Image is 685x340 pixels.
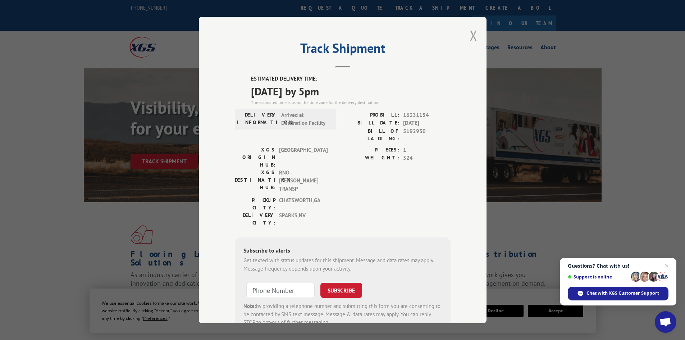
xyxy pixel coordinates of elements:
[662,262,671,270] span: Close chat
[403,111,451,119] span: 16331154
[568,263,668,269] span: Questions? Chat with us!
[243,246,442,257] div: Subscribe to alerts
[235,212,275,227] label: DELIVERY CITY:
[243,302,442,327] div: by providing a telephone number and submitting this form you are consenting to be contacted by SM...
[343,119,399,127] label: BILL DATE:
[279,146,328,169] span: [GEOGRAPHIC_DATA]
[243,303,256,309] strong: Note:
[343,154,399,162] label: WEIGHT:
[655,311,676,333] div: Open chat
[403,119,451,127] span: [DATE]
[251,75,451,83] label: ESTIMATED DELIVERY TIME:
[235,43,451,57] h2: Track Shipment
[343,111,399,119] label: PROBILL:
[235,169,275,193] label: XGS DESTINATION HUB:
[251,83,451,99] span: [DATE] by 5pm
[343,146,399,154] label: PIECES:
[403,154,451,162] span: 324
[279,169,328,193] span: RNO - [PERSON_NAME] TRANSP
[279,196,328,212] span: CHATSWORTH , GA
[246,283,315,298] input: Phone Number
[281,111,330,127] span: Arrived at Destination Facility
[586,290,659,296] span: Chat with XGS Customer Support
[403,146,451,154] span: 1
[279,212,328,227] span: SPARKS , NV
[568,274,628,280] span: Support is online
[470,26,478,45] button: Close modal
[243,257,442,273] div: Get texted with status updates for this shipment. Message and data rates may apply. Message frequ...
[235,196,275,212] label: PICKUP CITY:
[320,283,362,298] button: SUBSCRIBE
[343,127,399,142] label: BILL OF LADING:
[235,146,275,169] label: XGS ORIGIN HUB:
[251,99,451,106] div: The estimated time is using the time zone for the delivery destination.
[403,127,451,142] span: 5192930
[237,111,278,127] label: DELIVERY INFORMATION:
[568,287,668,300] div: Chat with XGS Customer Support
